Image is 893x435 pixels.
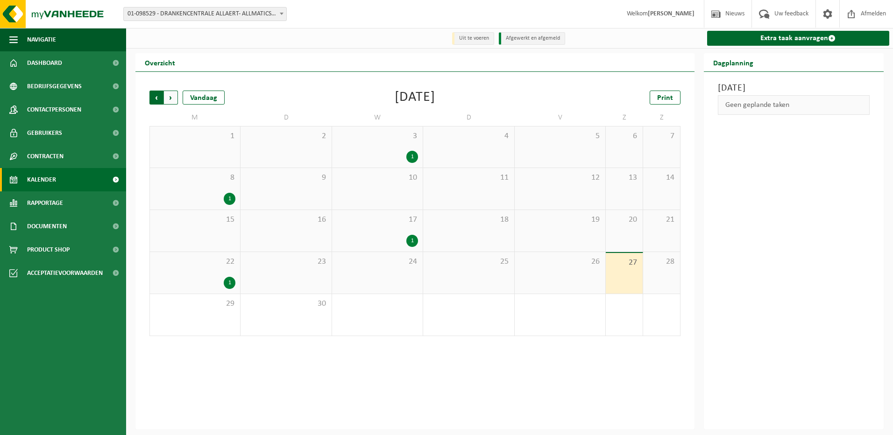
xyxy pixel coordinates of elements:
a: Print [650,91,680,105]
span: Product Shop [27,238,70,261]
span: 30 [245,299,326,309]
td: D [423,109,514,126]
td: M [149,109,241,126]
span: 8 [155,173,235,183]
td: D [241,109,332,126]
span: 12 [519,173,601,183]
span: 11 [428,173,509,183]
span: Print [657,94,673,102]
span: 7 [648,131,675,141]
span: 01-098529 - DRANKENCENTRALE ALLAERT- ALLMATICS - ZULTE [123,7,287,21]
span: 14 [648,173,675,183]
span: 3 [337,131,418,141]
h2: Dagplanning [704,53,763,71]
li: Uit te voeren [452,32,494,45]
span: 20 [610,215,638,225]
span: Bedrijfsgegevens [27,75,82,98]
div: [DATE] [395,91,435,105]
td: Z [606,109,643,126]
span: 10 [337,173,418,183]
h2: Overzicht [135,53,184,71]
span: 27 [610,258,638,268]
a: Extra taak aanvragen [707,31,890,46]
span: 9 [245,173,326,183]
div: 1 [406,151,418,163]
span: Dashboard [27,51,62,75]
span: 2 [245,131,326,141]
span: 15 [155,215,235,225]
span: Volgende [164,91,178,105]
td: V [515,109,606,126]
span: Contracten [27,145,64,168]
span: Contactpersonen [27,98,81,121]
span: Vorige [149,91,163,105]
h3: [DATE] [718,81,870,95]
span: 01-098529 - DRANKENCENTRALE ALLAERT- ALLMATICS - ZULTE [124,7,286,21]
td: W [332,109,423,126]
span: 19 [519,215,601,225]
span: 29 [155,299,235,309]
span: 28 [648,257,675,267]
span: 4 [428,131,509,141]
div: Geen geplande taken [718,95,870,115]
strong: [PERSON_NAME] [648,10,695,17]
span: 24 [337,257,418,267]
span: 22 [155,257,235,267]
span: Gebruikers [27,121,62,145]
span: Navigatie [27,28,56,51]
div: 1 [224,193,235,205]
span: 26 [519,257,601,267]
span: 16 [245,215,326,225]
span: 13 [610,173,638,183]
span: 5 [519,131,601,141]
span: Rapportage [27,191,63,215]
span: 23 [245,257,326,267]
span: 17 [337,215,418,225]
span: Acceptatievoorwaarden [27,261,103,285]
span: Kalender [27,168,56,191]
span: 25 [428,257,509,267]
td: Z [643,109,680,126]
span: Documenten [27,215,67,238]
div: 1 [224,277,235,289]
li: Afgewerkt en afgemeld [499,32,565,45]
span: 1 [155,131,235,141]
span: 21 [648,215,675,225]
div: 1 [406,235,418,247]
span: 6 [610,131,638,141]
span: 18 [428,215,509,225]
div: Vandaag [183,91,225,105]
